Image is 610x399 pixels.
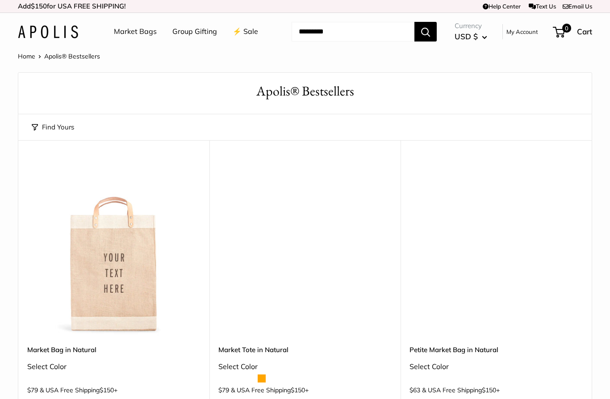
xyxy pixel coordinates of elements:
[422,387,500,393] span: & USA Free Shipping +
[292,22,414,42] input: Search...
[32,82,578,101] h1: Apolis® Bestsellers
[529,3,556,10] a: Text Us
[414,22,437,42] button: Search
[27,162,201,336] img: Market Bag in Natural
[172,25,217,38] a: Group Gifting
[563,3,592,10] a: Email Us
[218,360,392,374] div: Select Color
[27,386,38,394] span: $79
[409,345,583,355] a: Petite Market Bag in Natural
[32,121,74,133] button: Find Yours
[455,29,487,44] button: USD $
[18,25,78,38] img: Apolis
[27,345,201,355] a: Market Bag in Natural
[455,32,478,41] span: USD $
[482,386,496,394] span: $150
[231,387,309,393] span: & USA Free Shipping +
[409,386,420,394] span: $63
[27,162,201,336] a: Market Bag in NaturalMarket Bag in Natural
[455,20,487,32] span: Currency
[554,25,592,39] a: 0 Cart
[409,360,583,374] div: Select Color
[114,25,157,38] a: Market Bags
[483,3,521,10] a: Help Center
[40,387,117,393] span: & USA Free Shipping +
[218,386,229,394] span: $79
[506,26,538,37] a: My Account
[291,386,305,394] span: $150
[100,386,114,394] span: $150
[27,360,201,374] div: Select Color
[31,2,47,10] span: $150
[44,52,100,60] span: Apolis® Bestsellers
[18,52,35,60] a: Home
[233,25,258,38] a: ⚡️ Sale
[18,50,100,62] nav: Breadcrumb
[409,162,583,336] a: Petite Market Bag in NaturalPetite Market Bag in Natural
[218,345,392,355] a: Market Tote in Natural
[562,24,571,33] span: 0
[218,162,392,336] a: description_Make it yours with custom printed text.Market Tote in Natural
[577,27,592,36] span: Cart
